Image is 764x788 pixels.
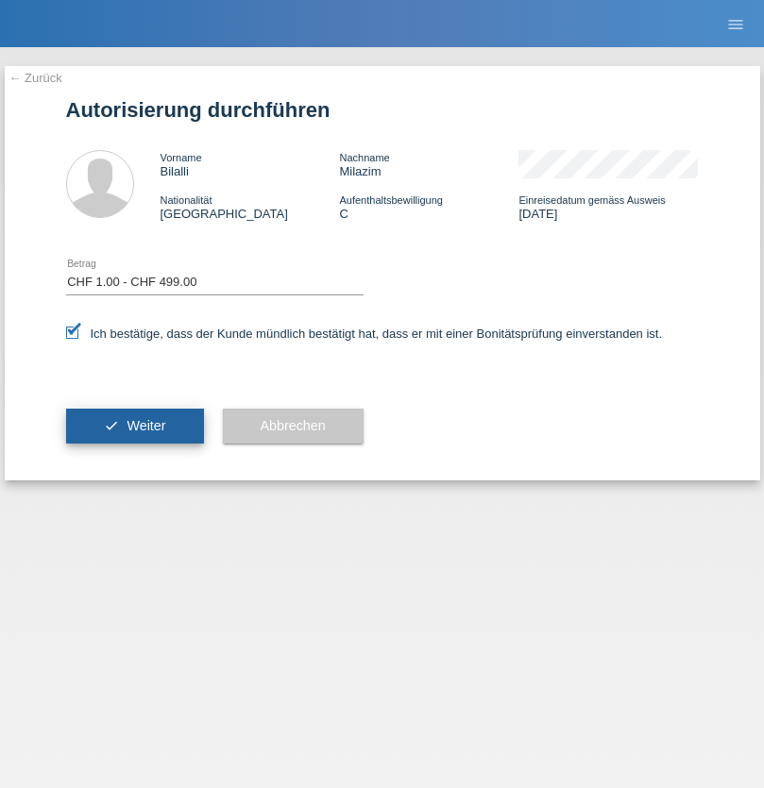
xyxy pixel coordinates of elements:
[161,194,212,206] span: Nationalität
[261,418,326,433] span: Abbrechen
[127,418,165,433] span: Weiter
[223,409,364,444] button: Abbrechen
[66,98,699,122] h1: Autorisierung durchführen
[9,71,62,85] a: ← Zurück
[161,152,202,163] span: Vorname
[66,409,204,444] button: check Weiter
[339,194,442,206] span: Aufenthaltsbewilligung
[339,193,518,221] div: C
[339,152,389,163] span: Nachname
[518,194,665,206] span: Einreisedatum gemäss Ausweis
[161,150,340,178] div: Bilalli
[104,418,119,433] i: check
[339,150,518,178] div: Milazim
[726,15,745,34] i: menu
[717,18,755,29] a: menu
[66,327,663,341] label: Ich bestätige, dass der Kunde mündlich bestätigt hat, dass er mit einer Bonitätsprüfung einversta...
[161,193,340,221] div: [GEOGRAPHIC_DATA]
[518,193,698,221] div: [DATE]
